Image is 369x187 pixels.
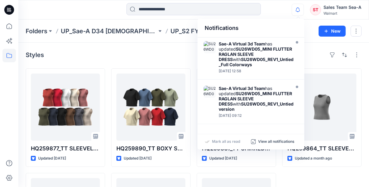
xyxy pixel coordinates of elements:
[209,155,237,162] p: Updated [DATE]
[26,51,44,59] h4: Styles
[31,144,100,153] p: HQ259877_TT SLEEVELESS CARDIGAN TANK_SaeA_061925
[219,69,295,73] div: Tuesday, August 12, 2025 12:58
[198,19,305,38] div: Notifications
[170,27,267,35] p: UP_S2 FYE 2027 D34_Missy Tops_Sae-A
[219,86,294,112] div: has updated with
[219,41,295,67] div: has updated with
[61,27,157,35] a: UP_Sae-A D34 [DEMOGRAPHIC_DATA] Knit Tops
[219,113,294,118] div: Tuesday, August 12, 2025 09:12
[319,26,346,37] button: New
[323,4,361,11] div: Sales Team Sea-A
[116,74,185,141] a: HQ259890_TT BOXY SHORT SLEEVE SET (TOP)
[212,139,240,145] p: Mark all as read
[219,101,294,112] strong: SU26WD05_REV1_Untied version
[219,46,292,62] strong: SU26WD05_MINI FLUTTER RAGLAN SLEEVE DRESS
[287,74,356,141] a: HQ259864_TT SLEEVELESS SHELL
[287,144,356,153] p: HQ259864_TT SLEEVELESS SHELL
[295,155,332,162] p: Updated a month ago
[204,86,216,98] img: SU26WD05_REV1_Untied version
[219,57,294,67] strong: SU26WD05_REV1_Untied_Full Colorways
[310,4,321,15] div: ST
[204,41,216,53] img: SU26WD05_REV1_Untied_Full Colorways
[323,11,361,16] div: Walmart
[38,155,66,162] p: Updated [DATE]
[124,155,152,162] p: Updated [DATE]
[219,86,265,91] strong: Sae-A Virtual 3d Team
[219,91,292,106] strong: SU26WD05_MINI FLUTTER RAGLAN SLEEVE DRESS
[31,74,100,141] a: HQ259877_TT SLEEVELESS CARDIGAN TANK_SaeA_061925
[116,144,185,153] p: HQ259890_TT BOXY SHORT SLEEVE SET (TOP)
[258,139,295,145] p: View all notifications
[219,41,265,46] strong: Sae-A Virtual 3d Team
[26,27,47,35] a: Folders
